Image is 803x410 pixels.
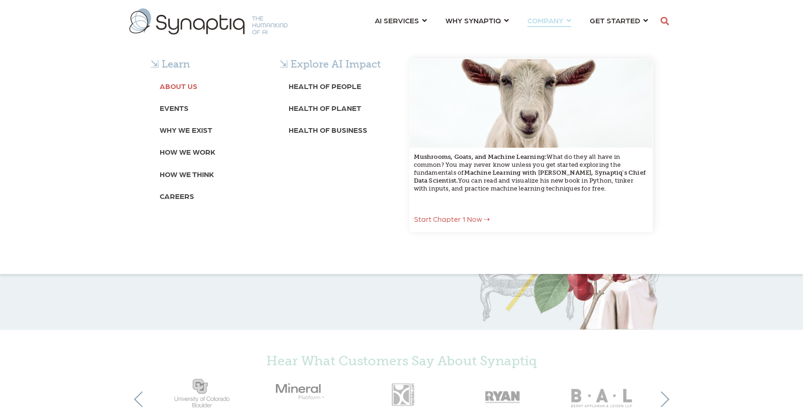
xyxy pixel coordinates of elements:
a: COMPANY [527,12,571,29]
span: WHY SYNAPTIQ [445,14,501,27]
a: WHY SYNAPTIQ [445,12,509,29]
span: AI SERVICES [375,14,419,27]
a: GET STARTED [590,12,648,29]
img: synaptiq logo-1 [129,8,288,34]
button: Next [654,391,669,407]
button: Previous [134,391,150,407]
nav: menu [365,5,657,38]
img: Mineral_gray50 [251,374,351,408]
span: GET STARTED [590,14,640,27]
h4: Hear What Customers Say About Synaptiq [150,353,653,369]
iframe: Embedded CTA [250,273,371,297]
iframe: Embedded CTA [134,273,232,297]
span: COMPANY [527,14,563,27]
a: AI SERVICES [375,12,427,29]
